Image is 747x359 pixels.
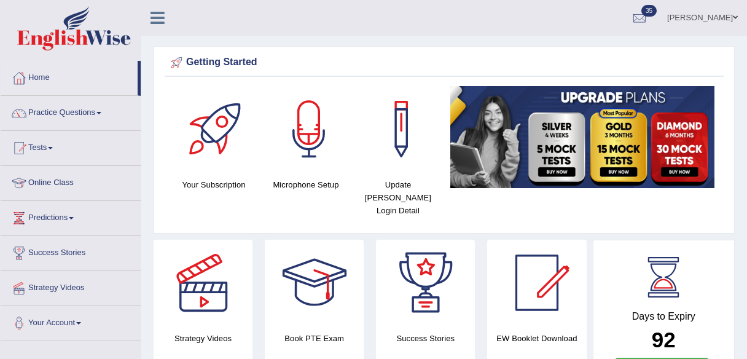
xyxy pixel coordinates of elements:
h4: Strategy Videos [154,332,252,345]
a: Online Class [1,166,141,197]
a: Strategy Videos [1,271,141,302]
a: Your Account [1,306,141,337]
h4: Success Stories [376,332,475,345]
a: Tests [1,131,141,162]
a: Success Stories [1,236,141,267]
a: Predictions [1,201,141,232]
a: Practice Questions [1,96,141,127]
h4: Microphone Setup [266,178,346,191]
a: Home [1,61,138,92]
b: 92 [652,328,676,352]
h4: Your Subscription [174,178,254,191]
span: 35 [641,5,657,17]
h4: Update [PERSON_NAME] Login Detail [358,178,438,217]
img: small5.jpg [450,86,714,188]
h4: Days to Expiry [607,311,721,322]
div: Getting Started [168,53,721,72]
h4: EW Booklet Download [487,332,586,345]
h4: Book PTE Exam [265,332,364,345]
